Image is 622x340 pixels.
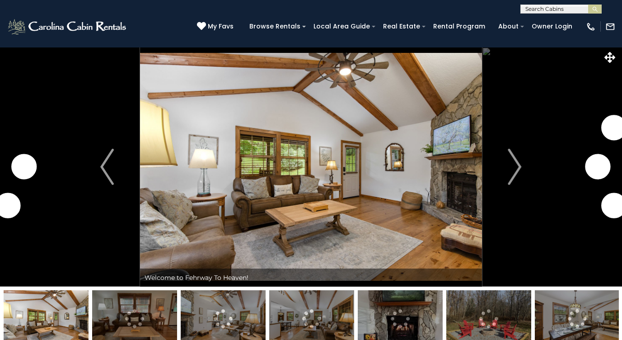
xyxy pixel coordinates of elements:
[605,22,615,32] img: mail-regular-white.png
[197,22,236,32] a: My Favs
[140,269,482,287] div: Welcome to Fehrway To Heaven!
[586,22,596,32] img: phone-regular-white.png
[429,19,490,33] a: Rental Program
[100,149,114,185] img: arrow
[309,19,374,33] a: Local Area Guide
[379,19,425,33] a: Real Estate
[482,47,547,287] button: Next
[208,22,234,31] span: My Favs
[494,19,523,33] a: About
[7,18,129,36] img: White-1-2.png
[508,149,522,185] img: arrow
[527,19,577,33] a: Owner Login
[245,19,305,33] a: Browse Rentals
[74,47,140,287] button: Previous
